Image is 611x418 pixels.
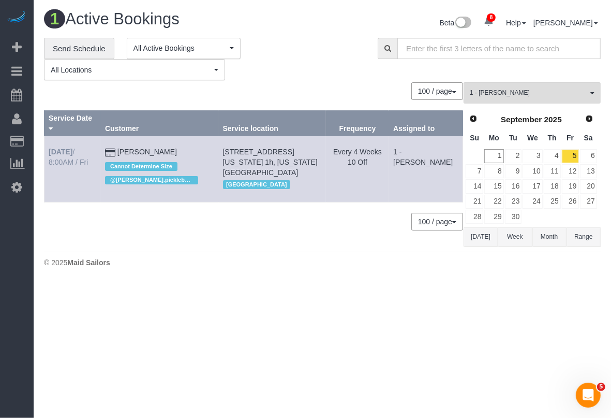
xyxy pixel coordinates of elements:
[133,43,227,53] span: All Active Bookings
[326,111,389,136] th: Frequency
[223,178,322,191] div: Location
[544,179,561,193] a: 18
[101,136,218,202] td: Customer
[544,195,561,209] a: 25
[585,114,593,123] span: Next
[523,164,542,178] a: 10
[533,19,598,27] a: [PERSON_NAME]
[389,111,463,136] th: Assigned to
[218,111,326,136] th: Service location
[509,134,517,142] span: Tuesday
[498,227,532,247] button: Week
[544,164,561,178] a: 11
[412,213,463,230] nav: Pagination navigation
[487,13,496,22] span: 8
[464,82,601,98] ol: All Teams
[105,162,177,170] span: Cannot Determine Size
[484,179,503,193] a: 15
[484,195,503,209] a: 22
[544,149,561,163] a: 4
[464,82,601,104] button: 1 - [PERSON_NAME]
[412,82,463,100] nav: Pagination navigation
[580,149,597,163] a: 6
[466,179,483,193] a: 14
[505,195,522,209] a: 23
[44,59,225,80] button: All Locations
[505,149,522,163] a: 2
[466,210,483,224] a: 28
[505,164,522,178] a: 9
[479,10,499,33] a: 8
[484,149,503,163] a: 1
[223,148,318,177] span: [STREET_ADDRESS][US_STATE] 1h, [US_STATE][GEOGRAPHIC_DATA]
[389,136,463,202] td: Assigned to
[49,148,88,166] a: [DATE]/ 8:00AM / Fri
[597,383,605,391] span: 5
[466,164,483,178] a: 7
[580,179,597,193] a: 20
[454,17,471,30] img: New interface
[411,213,463,230] button: 100 / page
[567,227,601,247] button: Range
[501,115,542,124] span: September
[440,19,472,27] a: Beta
[506,19,526,27] a: Help
[117,148,177,156] a: [PERSON_NAME]
[562,195,579,209] a: 26
[105,176,198,184] span: @[PERSON_NAME].pickleball - coupon
[44,10,315,28] h1: Active Bookings
[397,38,601,59] input: Enter the first 3 letters of the name to search
[562,164,579,178] a: 12
[562,149,579,163] a: 5
[44,9,65,28] span: 1
[326,136,389,202] td: Frequency
[544,115,562,124] span: 2025
[567,134,574,142] span: Friday
[6,10,27,25] img: Automaid Logo
[470,134,479,142] span: Sunday
[67,258,110,267] strong: Maid Sailors
[505,179,522,193] a: 16
[548,134,557,142] span: Thursday
[44,257,601,268] div: © 2025
[484,164,503,178] a: 8
[105,149,115,156] i: Credit Card Payment
[466,195,483,209] a: 21
[469,114,478,123] span: Prev
[489,134,499,142] span: Monday
[580,164,597,178] a: 13
[44,136,101,202] td: Schedule date
[223,180,291,189] span: [GEOGRAPHIC_DATA]
[532,227,567,247] button: Month
[527,134,538,142] span: Wednesday
[523,179,542,193] a: 17
[584,134,593,142] span: Saturday
[580,195,597,209] a: 27
[44,38,114,60] a: Send Schedule
[505,210,522,224] a: 30
[562,179,579,193] a: 19
[101,111,218,136] th: Customer
[470,89,588,97] span: 1 - [PERSON_NAME]
[464,227,498,247] button: [DATE]
[576,383,601,408] iframe: Intercom live chat
[49,148,72,156] b: [DATE]
[127,38,241,59] button: All Active Bookings
[51,65,212,75] span: All Locations
[523,195,542,209] a: 24
[44,111,101,136] th: Service Date
[411,82,463,100] button: 100 / page
[484,210,503,224] a: 29
[466,112,481,126] a: Prev
[218,136,326,202] td: Service location
[523,149,542,163] a: 3
[582,112,597,126] a: Next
